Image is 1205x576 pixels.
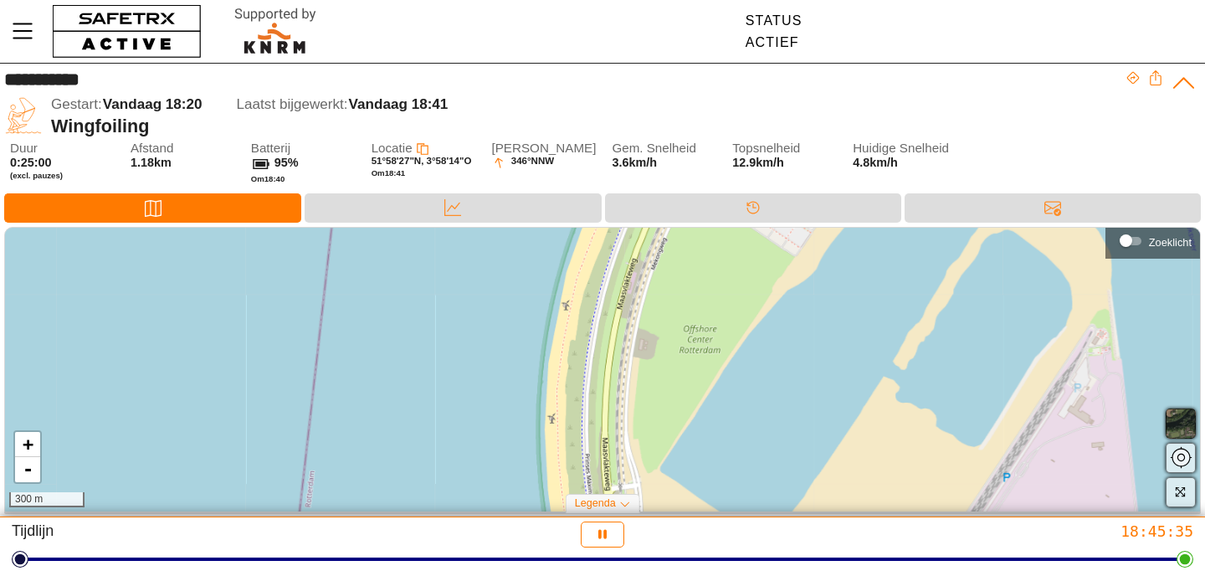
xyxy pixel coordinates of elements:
span: 95% [274,156,299,169]
img: WINGFOILING.svg [4,96,43,135]
span: NNW [531,156,555,170]
span: Gem. Snelheid [612,141,719,156]
span: Laatst bijgewerkt: [237,96,348,112]
a: Zoom out [15,457,40,482]
span: 12.9km/h [732,156,784,169]
span: (excl. pauzes) [10,171,117,181]
span: 346° [511,156,531,170]
div: Tijdlijn [605,193,901,223]
div: Zoeklicht [1114,229,1192,254]
span: Topsnelheid [732,141,839,156]
span: 4.8km/h [853,156,960,170]
div: Berichten [905,193,1201,223]
div: 300 m [9,492,85,507]
span: Afstand [131,141,238,156]
img: RescueLogo.svg [215,4,336,59]
span: 0:25:00 [10,156,52,169]
div: 18:45:35 [803,522,1193,541]
span: 51°58'27"N, 3°58'14"O [372,156,472,166]
span: Vandaag 18:20 [103,96,203,112]
div: Zoeklicht [1149,236,1192,249]
span: Om 18:40 [251,174,285,183]
span: 3.6km/h [612,156,657,169]
span: [PERSON_NAME] [492,141,599,156]
span: Locatie [372,141,413,155]
div: Data [305,193,601,223]
span: Gestart: [51,96,102,112]
div: Kaart [4,193,301,223]
div: Wingfoiling [51,116,1126,137]
div: Status [746,13,802,28]
a: Zoom in [15,432,40,457]
span: Vandaag 18:41 [349,96,449,112]
span: Batterij [251,141,358,156]
span: Duur [10,141,117,156]
span: Legenda [575,497,616,509]
div: Tijdlijn [12,522,402,548]
span: Huidige Snelheid [853,141,960,156]
span: 1.18km [131,156,172,169]
span: Om 18:41 [372,168,406,177]
div: Actief [746,35,802,50]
